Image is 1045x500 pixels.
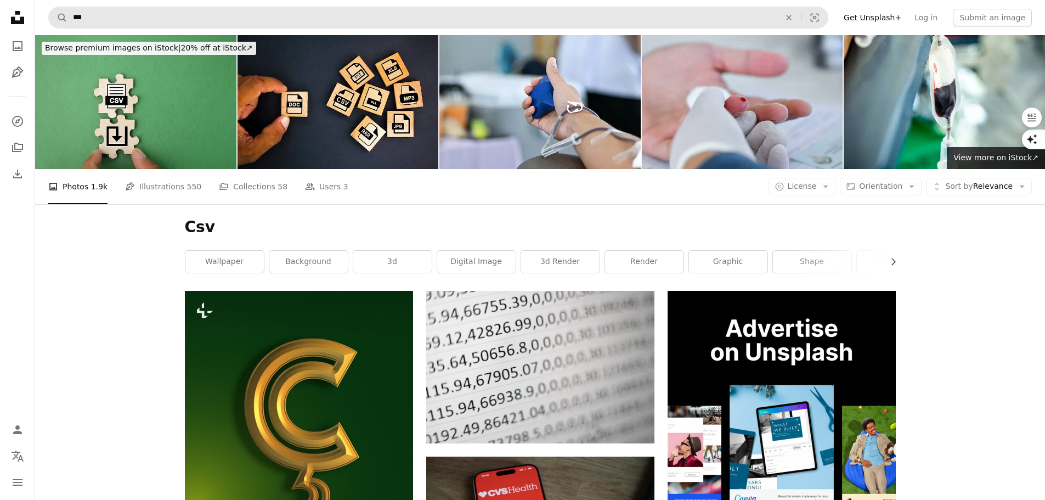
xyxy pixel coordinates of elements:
[7,7,29,31] a: Home — Unsplash
[689,251,767,273] a: graphic
[353,251,432,273] a: 3d
[185,251,264,273] a: wallpaper
[238,35,439,169] img: wooden box with save file icon or download file format DOC, JPG,RAR, TXT, XLS, CSV, DLL And MP3 f...
[35,35,263,61] a: Browse premium images on iStock|20% off at iStock↗
[859,182,902,190] span: Orientation
[343,181,348,193] span: 3
[439,35,641,169] img: Donating blood is a simple act that can save up to lives
[7,35,29,57] a: Photos
[857,251,935,273] a: abstract
[426,362,654,372] a: white printing paper with numbers
[947,147,1045,169] a: View more on iStock↗
[185,217,896,237] h1: Csv
[953,153,1038,162] span: View more on iStock ↗
[7,163,29,185] a: Download History
[945,182,973,190] span: Sort by
[437,251,516,273] a: digital image
[945,181,1013,192] span: Relevance
[773,251,851,273] a: shape
[42,42,256,55] div: 20% off at iStock ↗
[844,35,1045,169] img: Donating blood is a simple act that can save up to lives
[125,169,201,204] a: Illustrations 550
[187,181,202,193] span: 550
[801,7,828,28] button: Visual search
[837,9,908,26] a: Get Unsplash+
[45,43,180,52] span: Browse premium images on iStock |
[953,9,1032,26] button: Submit an image
[908,9,944,26] a: Log in
[883,251,896,273] button: scroll list to the right
[49,7,67,28] button: Search Unsplash
[7,110,29,132] a: Explore
[769,178,836,195] button: License
[7,137,29,159] a: Collections
[35,35,236,169] img: wooden puzzle with icon save csv format file. the concept of file management or DMS.
[48,7,828,29] form: Find visuals sitewide
[7,445,29,467] button: Language
[788,182,817,190] span: License
[7,471,29,493] button: Menu
[7,419,29,441] a: Log in / Sign up
[278,181,287,193] span: 58
[840,178,922,195] button: Orientation
[521,251,600,273] a: 3d render
[305,169,348,204] a: Users 3
[185,400,413,410] a: a golden letter c on a green background
[7,61,29,83] a: Illustrations
[426,291,654,443] img: white printing paper with numbers
[642,35,843,169] img: Blood sampling for blood donation
[926,178,1032,195] button: Sort byRelevance
[777,7,801,28] button: Clear
[269,251,348,273] a: background
[605,251,684,273] a: render
[219,169,287,204] a: Collections 58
